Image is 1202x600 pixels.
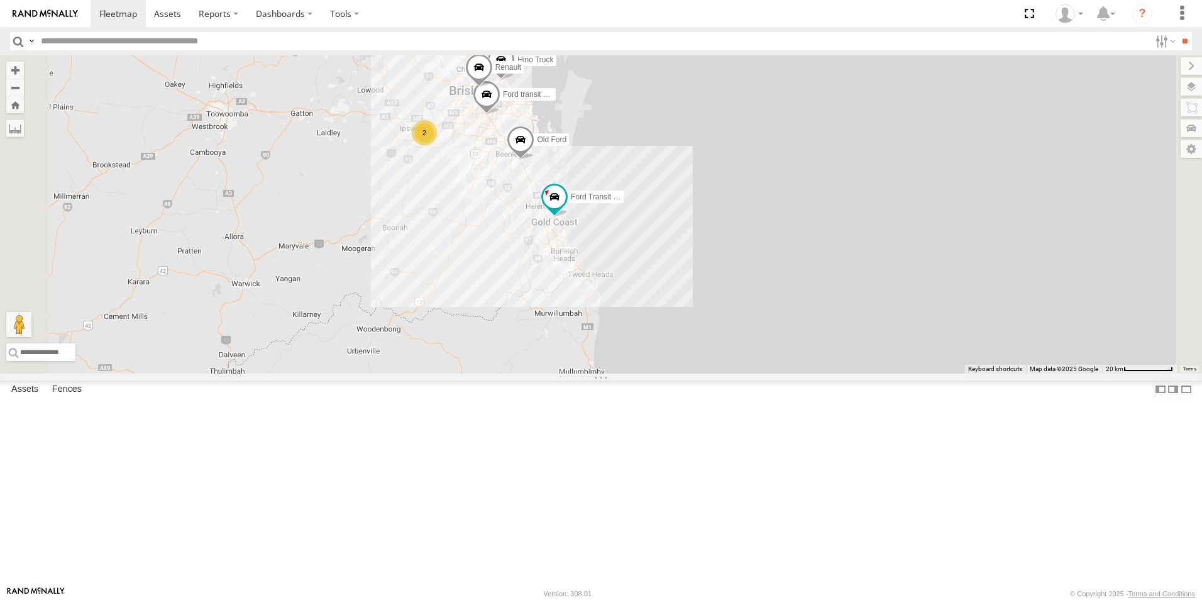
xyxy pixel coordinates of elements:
button: Zoom out [6,79,24,96]
label: Search Query [26,32,36,50]
label: Map Settings [1181,140,1202,158]
span: Map data ©2025 Google [1030,365,1098,372]
span: 20 km [1106,365,1123,372]
span: Hino Truck [517,56,553,65]
label: Search Filter Options [1150,32,1177,50]
label: Dock Summary Table to the Left [1154,381,1167,399]
label: Assets [5,381,45,398]
label: Dock Summary Table to the Right [1167,381,1179,399]
a: Terms and Conditions [1128,590,1195,597]
span: Old Ford [537,136,566,145]
div: Darren Ward [1051,4,1088,23]
button: Drag Pegman onto the map to open Street View [6,312,31,337]
button: Keyboard shortcuts [968,365,1022,374]
span: Renault [495,63,521,72]
div: © Copyright 2025 - [1070,590,1195,597]
label: Measure [6,119,24,137]
label: Hide Summary Table [1180,381,1193,399]
span: Ford transit (Little) [503,90,564,99]
button: Map Scale: 20 km per 75 pixels [1102,365,1177,374]
i: ? [1132,4,1152,24]
div: Version: 308.01 [544,590,592,597]
button: Zoom Home [6,96,24,113]
label: Fences [46,381,88,398]
a: Terms (opens in new tab) [1183,367,1196,372]
div: 2 [412,120,437,145]
button: Zoom in [6,62,24,79]
img: rand-logo.svg [13,9,78,18]
span: Ford Transit (New) [571,192,633,201]
a: Visit our Website [7,587,65,600]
